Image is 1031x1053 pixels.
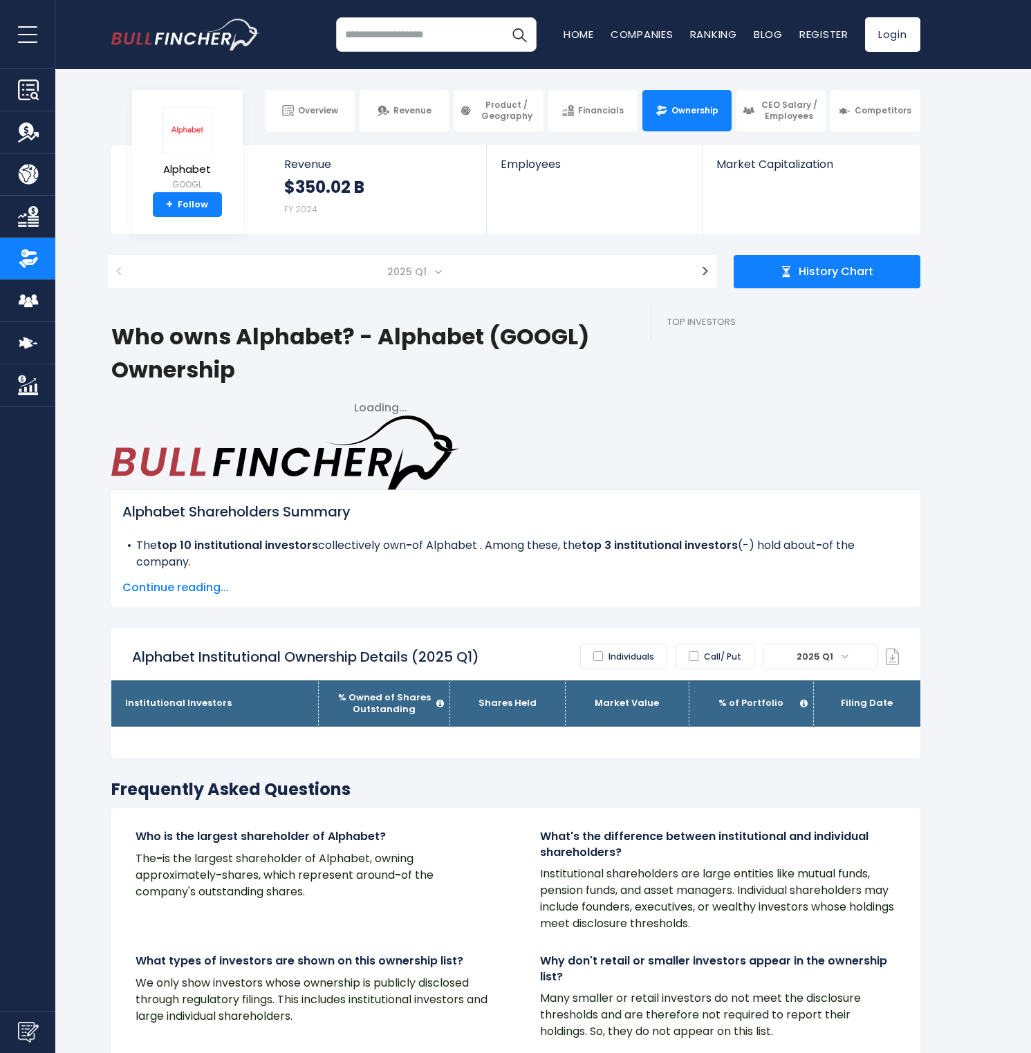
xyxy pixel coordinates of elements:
[395,867,401,883] b: -
[690,27,737,41] a: Ranking
[502,17,537,52] button: Search
[689,680,813,727] th: % of Portfolio
[111,779,920,800] h3: Frequently Asked Questions
[611,27,674,41] a: Companies
[759,100,819,121] span: CEO Salary / Employees
[111,680,319,727] th: Institutional Investors
[153,192,222,217] a: +Follow
[548,90,638,131] a: Financials
[132,648,479,666] h2: Alphabet Institutional Ownership Details (2025 Q1)
[454,90,543,131] a: Product / Geography
[799,265,873,279] span: History Chart
[565,680,689,727] th: Market Value
[163,178,212,191] small: GOOGL
[136,953,492,969] h4: What types of investors are shown on this ownership list?
[406,537,412,553] b: -
[501,158,688,171] span: Employees
[284,203,317,215] small: FY 2024
[743,537,749,553] span: -
[111,401,651,416] div: Loading...
[580,644,667,670] label: Individuals
[736,90,826,131] a: CEO Salary / Employees
[157,537,318,553] b: top 10 institutional investors
[754,27,783,41] a: Blog
[540,866,896,932] p: Institutional shareholders are large entities like mutual funds, pension funds, and asset manager...
[163,164,212,176] span: Alphabet
[816,537,822,553] b: -
[855,105,911,116] span: Competitors
[642,90,732,131] a: Ownership
[830,90,920,131] a: Competitors
[676,644,754,670] label: Call/ Put
[284,158,473,171] span: Revenue
[156,850,162,866] b: -
[138,255,687,288] span: 2025 Q1
[284,176,364,198] strong: $350.02 B
[266,90,355,131] a: Overview
[111,320,651,386] h1: Who owns Alphabet? - Alphabet (GOOGL) Ownership
[360,90,449,131] a: Revenue
[136,975,492,1025] p: We only show investors whose ownership is publicly disclosed through regulatory filings. This inc...
[136,829,492,844] h4: Who is the largest shareholder of Alphabet?
[436,699,446,709] i: The percentage of the company’s total outstanding shares owned by the institutional investor.
[476,100,537,121] span: Product / Geography
[703,145,918,194] a: Market Capitalization
[800,699,810,709] i: The percentage of the institutional investor’s entire investment portfolio that this holding repr...
[578,105,624,116] span: Financials
[162,106,212,193] a: Alphabet GOOGL
[111,19,260,50] img: bullfincher logo
[540,953,896,985] h4: Why don't retail or smaller investors appear in the ownership list?
[781,266,792,277] img: history chart
[694,255,716,288] button: >
[487,145,702,194] a: Employees
[540,990,896,1040] p: Many smaller or retail investors do not meet the disclosure thresholds and are therefore not requ...
[18,248,39,269] img: Ownership
[122,501,909,522] h2: Alphabet Shareholders Summary
[270,145,487,234] a: Revenue $350.02 B FY 2024
[122,537,909,570] li: The collectively own of Alphabet . Among these, the ( ) hold about of the company.
[298,105,338,116] span: Overview
[651,305,920,339] h2: Top Investors
[865,17,920,52] a: Login
[564,27,594,41] a: Home
[136,850,492,900] p: The is the largest shareholder of Alphabet, owning approximately shares, which represent around o...
[540,829,896,860] h4: What's the difference between institutional and individual shareholders?
[108,255,131,288] button: <
[582,537,738,553] b: top 3 institutional investors
[799,27,848,41] a: Register
[122,579,909,596] span: Continue reading...
[763,644,877,669] span: 2025 Q1
[813,680,920,727] th: Filing Date
[319,680,450,727] th: % Owned of Shares Outstanding
[166,198,173,211] strong: +
[671,105,718,116] span: Ownership
[450,680,566,727] th: Shares Held
[111,19,260,50] a: Go to homepage
[382,262,435,281] span: 2025 Q1
[393,105,431,116] span: Revenue
[216,867,222,883] b: -
[791,647,842,667] span: 2025 Q1
[716,158,904,171] span: Market Capitalization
